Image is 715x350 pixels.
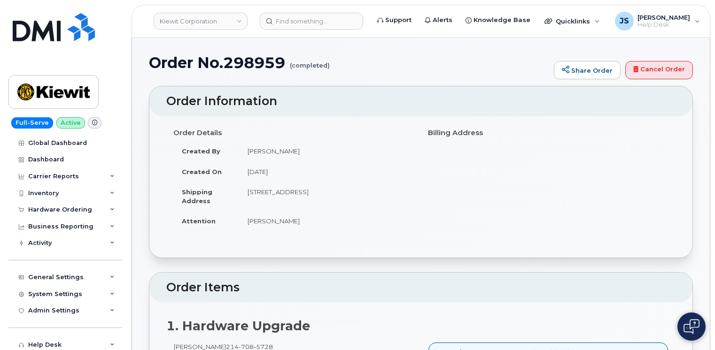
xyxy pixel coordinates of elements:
[182,217,216,225] strong: Attention
[182,147,220,155] strong: Created By
[166,318,310,334] strong: 1. Hardware Upgrade
[149,54,549,71] h1: Order No.298959
[166,95,676,108] h2: Order Information
[182,188,212,205] strong: Shipping Address
[625,61,693,80] a: Cancel Order
[239,182,414,211] td: [STREET_ADDRESS]
[554,61,621,80] a: Share Order
[166,281,676,294] h2: Order Items
[428,129,668,137] h4: Billing Address
[182,168,222,175] strong: Created On
[684,319,699,334] img: Open chat
[239,161,414,182] td: [DATE]
[239,141,414,161] td: [PERSON_NAME]
[239,211,414,231] td: [PERSON_NAME]
[173,129,414,137] h4: Order Details
[290,54,330,69] small: (completed)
